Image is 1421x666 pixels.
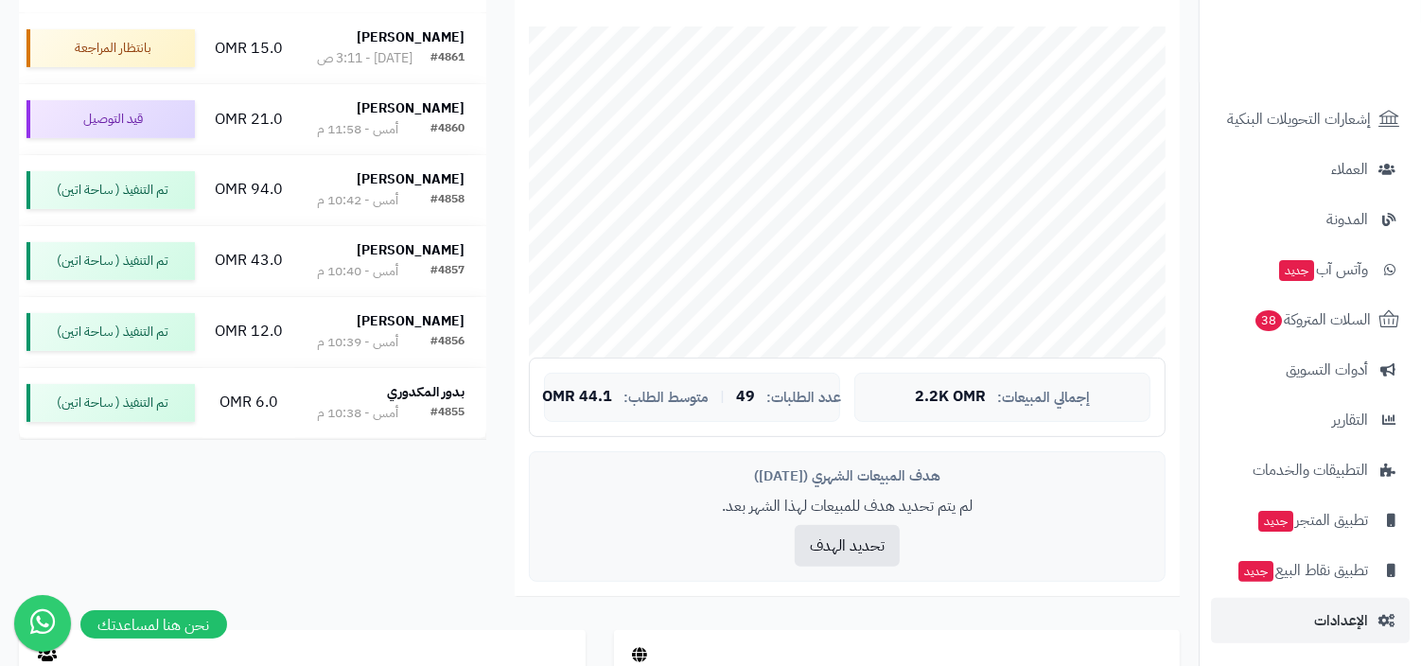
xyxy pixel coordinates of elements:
[766,390,841,406] span: عدد الطلبات:
[430,120,465,139] div: #4860
[1211,197,1410,242] a: المدونة
[795,525,900,567] button: تحديد الهدف
[1211,147,1410,192] a: العملاء
[317,191,398,210] div: أمس - 10:42 م
[1253,457,1368,483] span: التطبيقات والخدمات
[1254,307,1371,333] span: السلات المتروكة
[1211,548,1410,593] a: تطبيق نقاط البيعجديد
[430,49,465,68] div: #4861
[26,384,195,422] div: تم التنفيذ ( ساحة اتين)
[736,389,755,406] span: 49
[915,389,986,406] span: 2.2K OMR
[202,297,294,367] td: 12.0 OMR
[430,333,465,352] div: #4856
[430,262,465,281] div: #4857
[317,49,412,68] div: [DATE] - 3:11 ص
[1211,96,1410,142] a: إشعارات التحويلات البنكية
[387,382,465,402] strong: بدور المكدوري
[1332,407,1368,433] span: التقارير
[1314,607,1368,634] span: الإعدادات
[430,191,465,210] div: #4858
[202,226,294,296] td: 43.0 OMR
[623,390,709,406] span: متوسط الطلب:
[317,262,398,281] div: أمس - 10:40 م
[997,390,1090,406] span: إجمالي المبيعات:
[357,240,465,260] strong: [PERSON_NAME]
[1211,297,1410,342] a: السلات المتروكة38
[1277,256,1368,283] span: وآتس آب
[26,242,195,280] div: تم التنفيذ ( ساحة اتين)
[430,404,465,423] div: #4855
[1258,511,1293,532] span: جديد
[202,155,294,225] td: 94.0 OMR
[1237,557,1368,584] span: تطبيق نقاط البيع
[1211,498,1410,543] a: تطبيق المتجرجديد
[542,389,612,406] span: 44.1 OMR
[1326,206,1368,233] span: المدونة
[1238,561,1273,582] span: جديد
[1227,106,1371,132] span: إشعارات التحويلات البنكية
[720,390,725,404] span: |
[26,171,195,209] div: تم التنفيذ ( ساحة اتين)
[317,404,398,423] div: أمس - 10:38 م
[1211,247,1410,292] a: وآتس آبجديد
[1211,447,1410,493] a: التطبيقات والخدمات
[1211,598,1410,643] a: الإعدادات
[1256,507,1368,534] span: تطبيق المتجر
[544,466,1150,486] div: هدف المبيعات الشهري ([DATE])
[317,333,398,352] div: أمس - 10:39 م
[1211,347,1410,393] a: أدوات التسويق
[26,313,195,351] div: تم التنفيذ ( ساحة اتين)
[26,100,195,138] div: قيد التوصيل
[1211,397,1410,443] a: التقارير
[357,169,465,189] strong: [PERSON_NAME]
[357,98,465,118] strong: [PERSON_NAME]
[26,29,195,67] div: بانتظار المراجعة
[357,27,465,47] strong: [PERSON_NAME]
[317,120,398,139] div: أمس - 11:58 م
[202,13,294,83] td: 15.0 OMR
[1292,44,1403,84] img: logo-2.png
[1286,357,1368,383] span: أدوات التسويق
[1279,260,1314,281] span: جديد
[1255,310,1283,331] span: 38
[544,496,1150,517] p: لم يتم تحديد هدف للمبيعات لهذا الشهر بعد.
[357,311,465,331] strong: [PERSON_NAME]
[202,84,294,154] td: 21.0 OMR
[202,368,294,438] td: 6.0 OMR
[1331,156,1368,183] span: العملاء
